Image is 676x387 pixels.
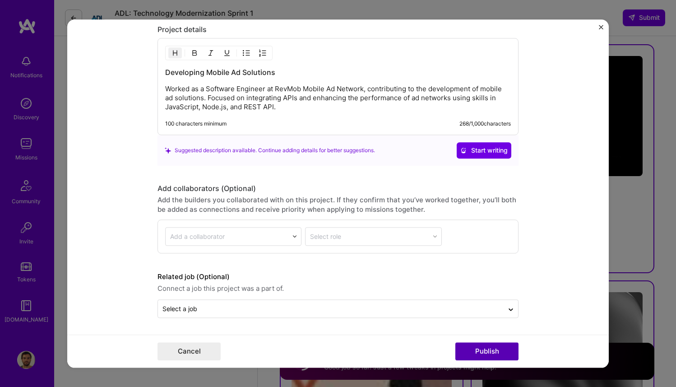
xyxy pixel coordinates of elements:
div: Select a job [162,304,197,313]
div: Project details [157,25,519,34]
div: Suggested description available. Continue adding details for better suggestions. [165,146,375,155]
p: Worked as a Software Engineer at RevMob Mobile Ad Network, contributing to the development of mob... [165,84,511,112]
img: Underline [223,49,231,56]
img: drop icon [292,234,297,239]
img: OL [259,49,266,56]
div: 100 characters minimum [165,120,227,127]
img: Italic [207,49,214,56]
div: 268 / 1,000 characters [459,120,511,127]
span: Connect a job this project was a part of. [157,283,519,294]
span: Start writing [460,146,508,155]
div: Add a collaborator [170,232,225,241]
div: Add collaborators (Optional) [157,184,519,193]
img: Heading [171,49,179,56]
button: Publish [455,342,519,360]
label: Related job (Optional) [157,271,519,282]
div: Add the builders you collaborated with on this project. If they confirm that you’ve worked togeth... [157,195,519,214]
button: Close [599,25,603,34]
i: icon CrystalBallWhite [460,147,467,154]
button: Start writing [457,142,511,159]
img: UL [243,49,250,56]
button: Cancel [157,342,221,360]
img: Divider [236,47,237,58]
img: Bold [191,49,198,56]
img: Divider [185,47,185,58]
h3: Developing Mobile Ad Solutions [165,67,511,77]
i: icon SuggestedTeams [165,147,171,154]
